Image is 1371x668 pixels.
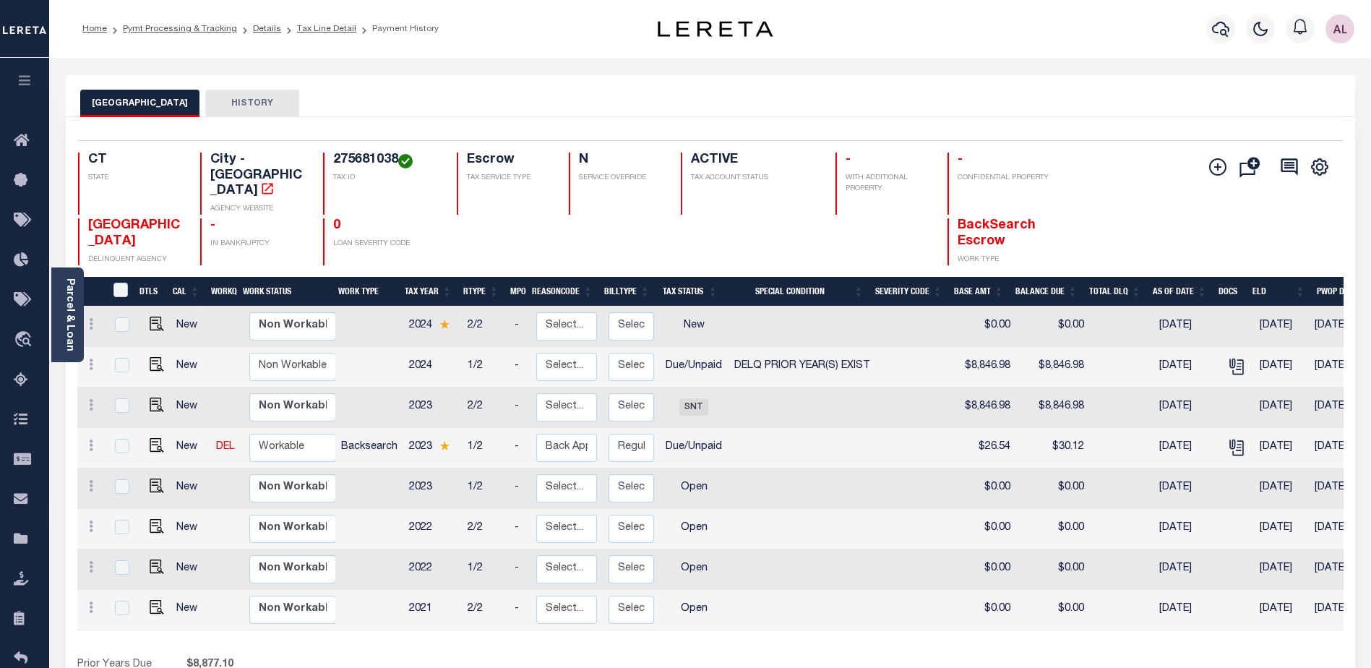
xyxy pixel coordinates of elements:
td: - [509,387,530,428]
td: 1/2 [462,428,509,468]
td: Open [660,549,728,590]
th: Balance Due: activate to sort column ascending [1010,277,1083,307]
td: 1/2 [462,549,509,590]
p: WITH ADDITIONAL PROPERTY [846,173,930,194]
td: New [171,347,210,387]
td: - [509,468,530,509]
td: - [509,509,530,549]
th: ELD: activate to sort column ascending [1247,277,1311,307]
th: Total DLQ: activate to sort column ascending [1083,277,1147,307]
td: Open [660,509,728,549]
th: &nbsp; [105,277,134,307]
td: $0.00 [955,509,1016,549]
button: HISTORY [205,90,299,117]
td: $8,846.98 [1016,387,1090,428]
img: Star.svg [439,320,450,329]
td: [DATE] [1254,590,1309,630]
h4: ACTIVE [691,153,818,168]
p: CONFIDENTIAL PROPERTY [958,173,1053,184]
td: [DATE] [1153,307,1219,347]
p: LOAN SEVERITY CODE [333,239,439,249]
td: - [509,347,530,387]
a: Details [253,25,281,33]
th: ReasonCode: activate to sort column ascending [526,277,598,307]
td: 2/2 [462,307,509,347]
h4: CT [88,153,184,168]
td: Due/Unpaid [660,428,728,468]
th: Work Status [237,277,335,307]
th: &nbsp;&nbsp;&nbsp;&nbsp;&nbsp;&nbsp;&nbsp;&nbsp;&nbsp;&nbsp; [77,277,105,307]
span: - [958,153,963,166]
td: Backsearch [335,428,403,468]
td: [DATE] [1153,347,1219,387]
td: - [509,428,530,468]
td: 2021 [403,590,462,630]
span: 0 [333,219,340,232]
a: Home [82,25,107,33]
td: $0.00 [955,590,1016,630]
span: [GEOGRAPHIC_DATA] [88,219,180,248]
th: Tax Status: activate to sort column ascending [656,277,723,307]
p: TAX ID [333,173,439,184]
td: $8,846.98 [955,387,1016,428]
td: [DATE] [1153,387,1219,428]
td: [DATE] [1254,307,1309,347]
td: 1/2 [462,468,509,509]
th: Special Condition: activate to sort column ascending [723,277,869,307]
td: 2022 [403,509,462,549]
td: 2024 [403,307,462,347]
th: Tax Year: activate to sort column ascending [399,277,457,307]
i: travel_explore [14,331,37,350]
li: Payment History [356,22,439,35]
td: [DATE] [1254,468,1309,509]
td: $26.54 [955,428,1016,468]
td: 2/2 [462,387,509,428]
h4: Escrow [467,153,551,168]
button: [GEOGRAPHIC_DATA] [80,90,199,117]
td: 2024 [403,347,462,387]
td: 2/2 [462,590,509,630]
td: Due/Unpaid [660,347,728,387]
p: SERVICE OVERRIDE [579,173,663,184]
th: Severity Code: activate to sort column ascending [869,277,948,307]
td: 1/2 [462,347,509,387]
td: $30.12 [1016,428,1090,468]
span: - [210,219,215,232]
th: Base Amt: activate to sort column ascending [948,277,1010,307]
td: - [509,590,530,630]
span: - [846,153,851,166]
td: $0.00 [1016,509,1090,549]
td: New [171,509,210,549]
td: $0.00 [1016,307,1090,347]
h4: 275681038 [333,153,439,168]
td: 2022 [403,549,462,590]
td: - [509,307,530,347]
p: TAX SERVICE TYPE [467,173,551,184]
td: [DATE] [1254,387,1309,428]
span: DELQ PRIOR YEAR(S) EXIST [734,361,870,371]
td: [DATE] [1153,468,1219,509]
th: RType: activate to sort column ascending [457,277,504,307]
td: [DATE] [1254,347,1309,387]
td: [DATE] [1153,428,1219,468]
span: BackSearch Escrow [958,219,1036,248]
td: $0.00 [955,468,1016,509]
p: STATE [88,173,184,184]
th: Docs [1213,277,1247,307]
p: WORK TYPE [958,254,1053,265]
td: $0.00 [955,549,1016,590]
td: 2023 [403,468,462,509]
td: New [171,307,210,347]
td: [DATE] [1153,509,1219,549]
h4: City - [GEOGRAPHIC_DATA] [210,153,306,200]
td: New [171,387,210,428]
td: Open [660,590,728,630]
th: MPO [504,277,526,307]
h4: N [579,153,663,168]
img: Star.svg [439,441,450,450]
a: Pymt Processing & Tracking [123,25,237,33]
td: $0.00 [1016,590,1090,630]
td: Open [660,468,728,509]
th: CAL: activate to sort column ascending [167,277,205,307]
img: logo-dark.svg [658,21,773,37]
